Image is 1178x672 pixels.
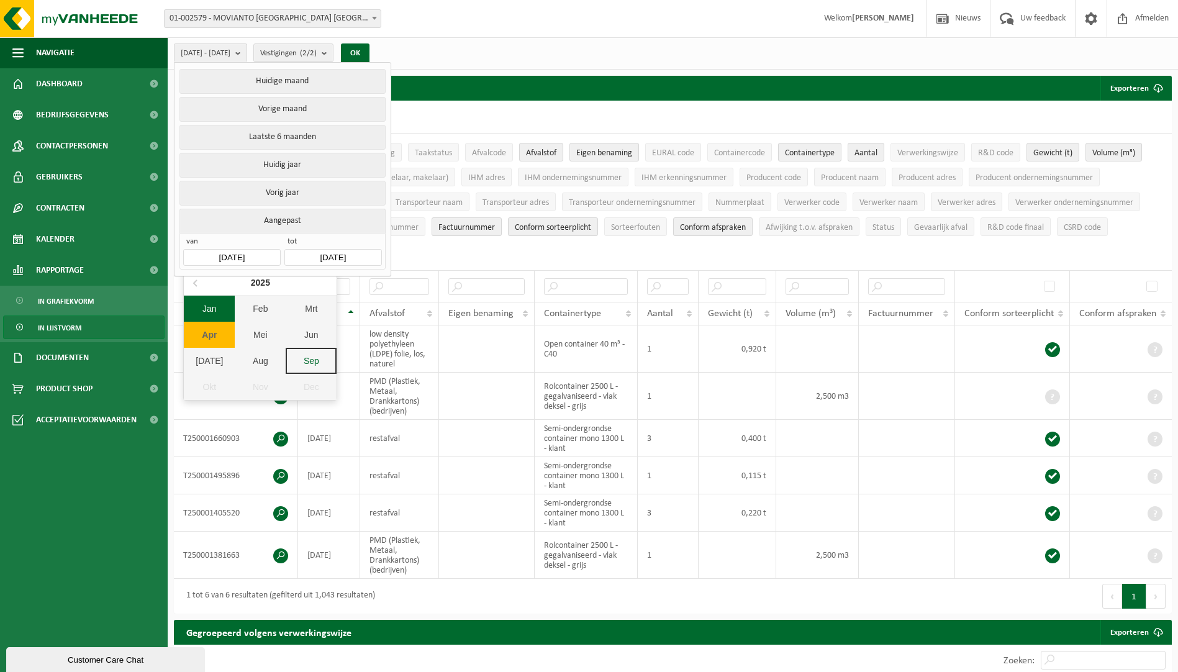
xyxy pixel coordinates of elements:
[544,309,601,319] span: Containertype
[872,223,894,232] span: Status
[179,181,385,206] button: Vorig jaar
[525,173,622,183] span: IHM ondernemingsnummer
[709,193,771,211] button: NummerplaatNummerplaat: Activate to sort
[785,148,835,158] span: Containertype
[360,420,440,457] td: restafval
[389,193,469,211] button: Transporteur naamTransporteur naam: Activate to sort
[821,173,879,183] span: Producent naam
[360,373,440,420] td: PMD (Plastiek, Metaal, Drankkartons) (bedrijven)
[746,173,801,183] span: Producent code
[448,309,514,319] span: Eigen benaming
[853,193,925,211] button: Verwerker naamVerwerker naam: Activate to sort
[638,494,699,532] td: 3
[638,457,699,494] td: 1
[298,494,360,532] td: [DATE]
[784,198,840,207] span: Verwerker code
[892,168,963,186] button: Producent adresProducent adres: Activate to sort
[635,168,733,186] button: IHM erkenningsnummerIHM erkenningsnummer: Activate to sort
[298,532,360,579] td: [DATE]
[1085,143,1142,161] button: Volume (m³)Volume (m³): Activate to sort
[526,148,556,158] span: Afvalstof
[914,223,967,232] span: Gevaarlijk afval
[699,420,776,457] td: 0,400 t
[859,198,918,207] span: Verwerker naam
[852,14,914,23] strong: [PERSON_NAME]
[777,193,846,211] button: Verwerker codeVerwerker code: Activate to sort
[174,43,247,62] button: [DATE] - [DATE]
[866,217,901,236] button: StatusStatus: Activate to sort
[638,373,699,420] td: 1
[286,348,337,374] div: Sep
[36,99,109,130] span: Bedrijfsgegevens
[535,494,638,532] td: Semi-ondergrondse container mono 1300 L - klant
[36,68,83,99] span: Dashboard
[899,173,956,183] span: Producent adres
[1100,76,1171,101] button: Exporteren
[174,325,298,373] td: T250002378908
[778,143,841,161] button: ContainertypeContainertype: Activate to sort
[369,309,405,319] span: Afvalstof
[645,143,701,161] button: EURAL codeEURAL code: Activate to sort
[638,532,699,579] td: 1
[897,148,958,158] span: Verwerkingswijze
[174,532,298,579] td: T250001381663
[978,148,1013,158] span: R&D code
[766,223,853,232] span: Afwijking t.o.v. afspraken
[786,309,836,319] span: Volume (m³)
[179,97,385,122] button: Vorige maand
[36,130,108,161] span: Contactpersonen
[286,296,337,322] div: Mrt
[461,168,512,186] button: IHM adresIHM adres: Activate to sort
[1064,223,1101,232] span: CSRD code
[174,457,298,494] td: T250001495896
[1057,217,1108,236] button: CSRD codeCSRD code: Activate to sort
[36,255,84,286] span: Rapportage
[1079,309,1156,319] span: Conform afspraken
[708,309,753,319] span: Gewicht (t)
[3,289,165,312] a: In grafiekvorm
[180,585,375,607] div: 1 tot 6 van 6 resultaten (gefilterd uit 1,043 resultaten)
[286,322,337,348] div: Jun
[38,316,81,340] span: In lijstvorm
[776,532,859,579] td: 2,500 m3
[483,198,549,207] span: Transporteur adres
[964,309,1054,319] span: Conform sorteerplicht
[235,296,286,322] div: Feb
[183,237,280,249] span: van
[981,217,1051,236] button: R&D code finaalR&amp;D code finaal: Activate to sort
[253,43,333,62] button: Vestigingen(2/2)
[300,49,317,57] count: (2/2)
[971,143,1020,161] button: R&D codeR&amp;D code: Activate to sort
[714,148,765,158] span: Containercode
[515,223,591,232] span: Conform sorteerplicht
[36,193,84,224] span: Contracten
[360,325,440,373] td: low density polyethyleen (LDPE) folie, los, naturel
[535,457,638,494] td: Semi-ondergrondse container mono 1300 L - klant
[184,348,235,374] div: [DATE]
[36,342,89,373] span: Documenten
[1033,148,1072,158] span: Gewicht (t)
[465,143,513,161] button: AfvalcodeAfvalcode: Activate to sort
[164,9,381,28] span: 01-002579 - MOVIANTO BELGIUM NV - EREMBODEGEM
[408,143,459,161] button: TaakstatusTaakstatus: Activate to sort
[1092,148,1135,158] span: Volume (m³)
[907,217,974,236] button: Gevaarlijk afval : Activate to sort
[174,420,298,457] td: T250001660903
[652,148,694,158] span: EURAL code
[508,217,598,236] button: Conform sorteerplicht : Activate to sort
[562,193,702,211] button: Transporteur ondernemingsnummerTransporteur ondernemingsnummer : Activate to sort
[438,223,495,232] span: Factuurnummer
[535,532,638,579] td: Rolcontainer 2500 L - gegalvaniseerd - vlak deksel - grijs
[680,223,746,232] span: Conform afspraken
[576,148,632,158] span: Eigen benaming
[1026,143,1079,161] button: Gewicht (t)Gewicht (t): Activate to sort
[535,325,638,373] td: Open container 40 m³ - C40
[569,198,695,207] span: Transporteur ondernemingsnummer
[360,532,440,579] td: PMD (Plastiek, Metaal, Drankkartons) (bedrijven)
[868,309,933,319] span: Factuurnummer
[638,420,699,457] td: 3
[179,69,385,94] button: Huidige maand
[647,309,673,319] span: Aantal
[699,325,776,373] td: 0,920 t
